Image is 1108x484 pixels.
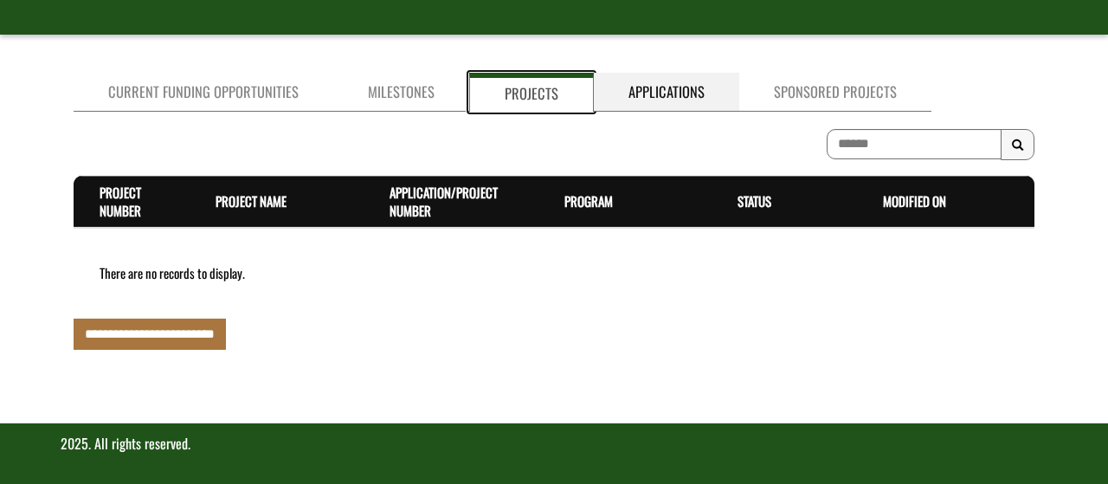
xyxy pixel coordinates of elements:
a: Milestones [333,73,469,112]
a: Projects [469,73,594,112]
a: Program [564,191,613,210]
a: Project Name [216,191,287,210]
a: Application/Project Number [390,183,498,220]
p: 2025 [61,434,1047,454]
div: There are no records to display. [74,264,1034,282]
a: Applications [594,73,739,112]
a: Status [738,191,771,210]
span: . All rights reserved. [88,433,190,454]
button: Search Results [1001,129,1034,160]
a: Current Funding Opportunities [74,73,333,112]
a: Project Number [100,183,141,220]
input: To search on partial text, use the asterisk (*) wildcard character. [827,129,1002,159]
a: Sponsored Projects [739,73,931,112]
a: Modified On [883,191,946,210]
th: Actions [1002,176,1034,228]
